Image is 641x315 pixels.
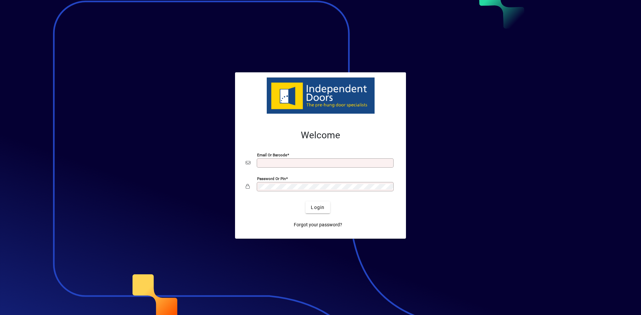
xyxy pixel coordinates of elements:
h2: Welcome [246,130,395,141]
span: Login [311,204,325,211]
button: Login [305,201,330,213]
span: Forgot your password? [294,221,342,228]
mat-label: Email or Barcode [257,153,287,157]
mat-label: Password or Pin [257,176,286,181]
a: Forgot your password? [291,219,345,231]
